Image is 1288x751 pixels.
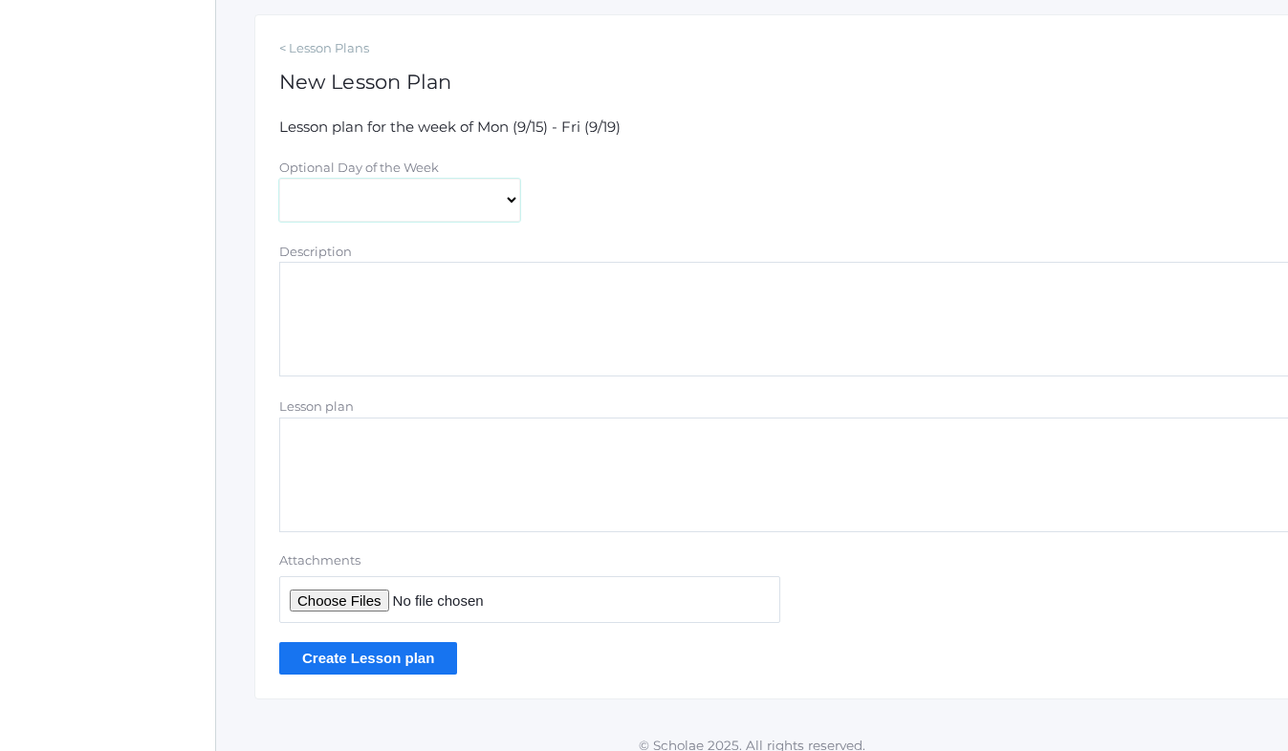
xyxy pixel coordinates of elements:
[279,160,439,175] label: Optional Day of the Week
[279,398,354,414] label: Lesson plan
[279,244,352,259] label: Description
[279,642,457,674] input: Create Lesson plan
[279,118,621,136] span: Lesson plan for the week of Mon (9/15) - Fri (9/19)
[279,551,780,570] label: Attachments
